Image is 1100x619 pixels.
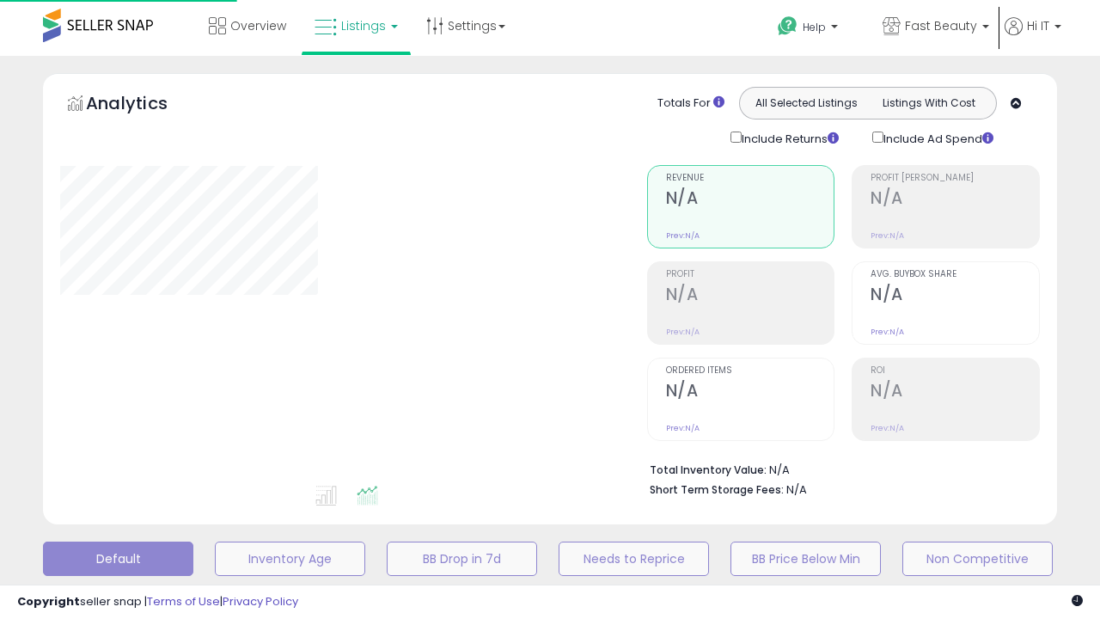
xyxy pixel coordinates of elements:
[666,174,834,183] span: Revenue
[650,482,784,497] b: Short Term Storage Fees:
[786,481,807,498] span: N/A
[666,423,700,433] small: Prev: N/A
[666,188,834,211] h2: N/A
[859,128,1021,148] div: Include Ad Spend
[871,423,904,433] small: Prev: N/A
[387,542,537,576] button: BB Drop in 7d
[666,285,834,308] h2: N/A
[17,593,80,610] strong: Copyright
[559,542,709,576] button: Needs to Reprice
[666,270,834,279] span: Profit
[666,230,700,241] small: Prev: N/A
[341,17,386,34] span: Listings
[43,542,193,576] button: Default
[17,594,298,610] div: seller snap | |
[871,285,1039,308] h2: N/A
[871,270,1039,279] span: Avg. Buybox Share
[666,366,834,376] span: Ordered Items
[764,3,867,56] a: Help
[1005,17,1061,56] a: Hi IT
[902,542,1053,576] button: Non Competitive
[86,91,201,120] h5: Analytics
[230,17,286,34] span: Overview
[215,542,365,576] button: Inventory Age
[147,593,220,610] a: Terms of Use
[871,327,904,337] small: Prev: N/A
[803,20,826,34] span: Help
[657,95,724,112] div: Totals For
[650,458,1028,479] li: N/A
[871,174,1039,183] span: Profit [PERSON_NAME]
[871,381,1039,404] h2: N/A
[867,92,991,114] button: Listings With Cost
[744,92,868,114] button: All Selected Listings
[650,463,767,477] b: Total Inventory Value:
[777,15,798,37] i: Get Help
[905,17,977,34] span: Fast Beauty
[666,327,700,337] small: Prev: N/A
[730,542,881,576] button: BB Price Below Min
[666,381,834,404] h2: N/A
[1027,17,1049,34] span: Hi IT
[223,593,298,610] a: Privacy Policy
[718,128,859,148] div: Include Returns
[871,366,1039,376] span: ROI
[871,188,1039,211] h2: N/A
[871,230,904,241] small: Prev: N/A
